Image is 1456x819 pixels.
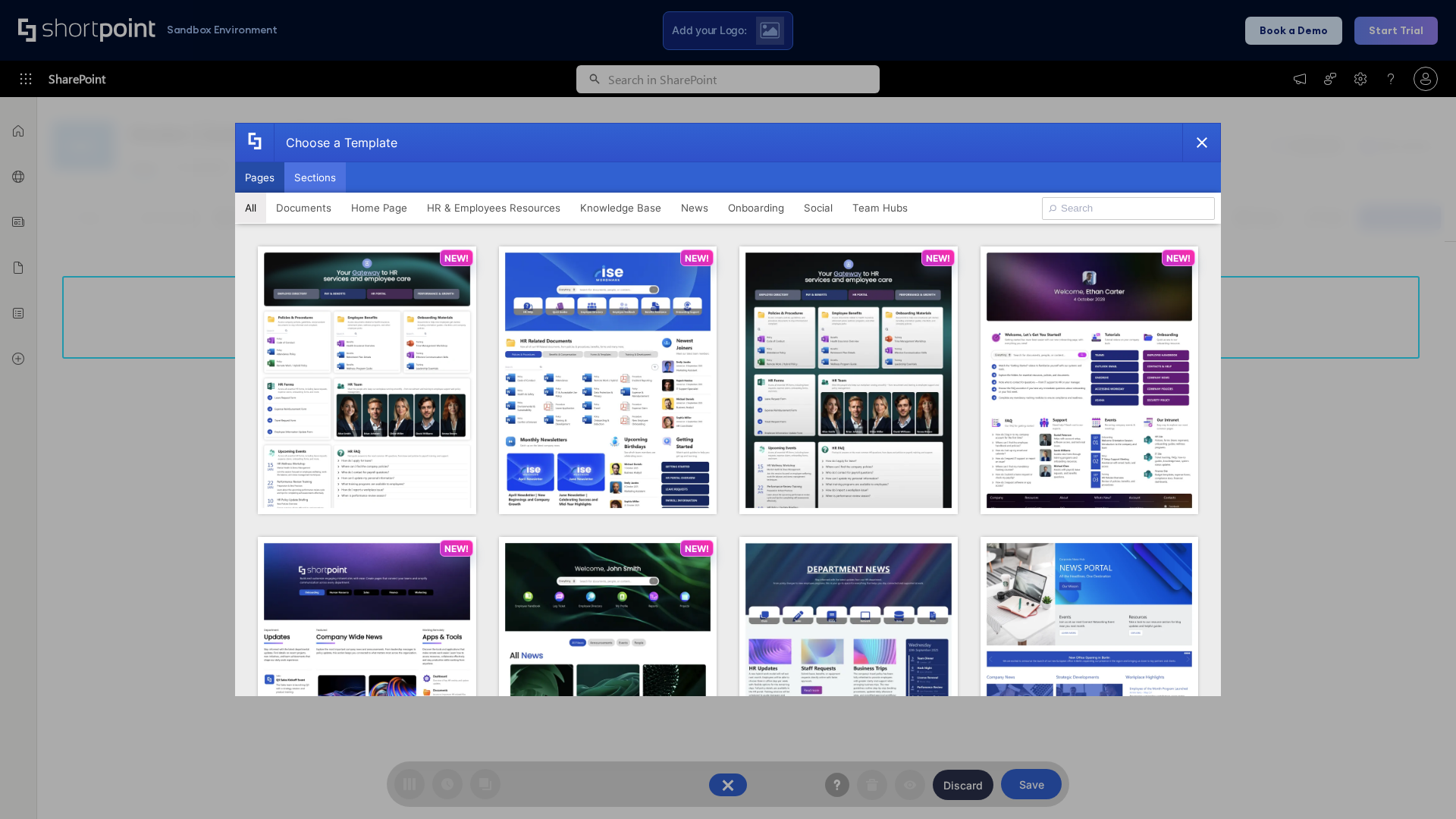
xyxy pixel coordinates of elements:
p: NEW! [1166,253,1191,264]
button: Onboarding [718,193,794,223]
p: NEW! [685,253,709,264]
p: NEW! [685,543,709,554]
input: Search [1042,197,1215,220]
button: Home Page [341,193,417,223]
div: template selector [235,123,1221,696]
button: HR & Employees Resources [417,193,570,223]
button: Knowledge Base [570,193,671,223]
p: NEW! [444,543,469,554]
button: Social [794,193,843,223]
iframe: Chat Widget [1380,746,1456,819]
p: NEW! [444,253,469,264]
button: Team Hubs [843,193,918,223]
button: Sections [284,162,346,193]
button: Pages [235,162,284,193]
button: All [235,193,266,223]
button: Documents [266,193,341,223]
button: News [671,193,718,223]
div: Choose a Template [274,124,397,162]
p: NEW! [926,253,950,264]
